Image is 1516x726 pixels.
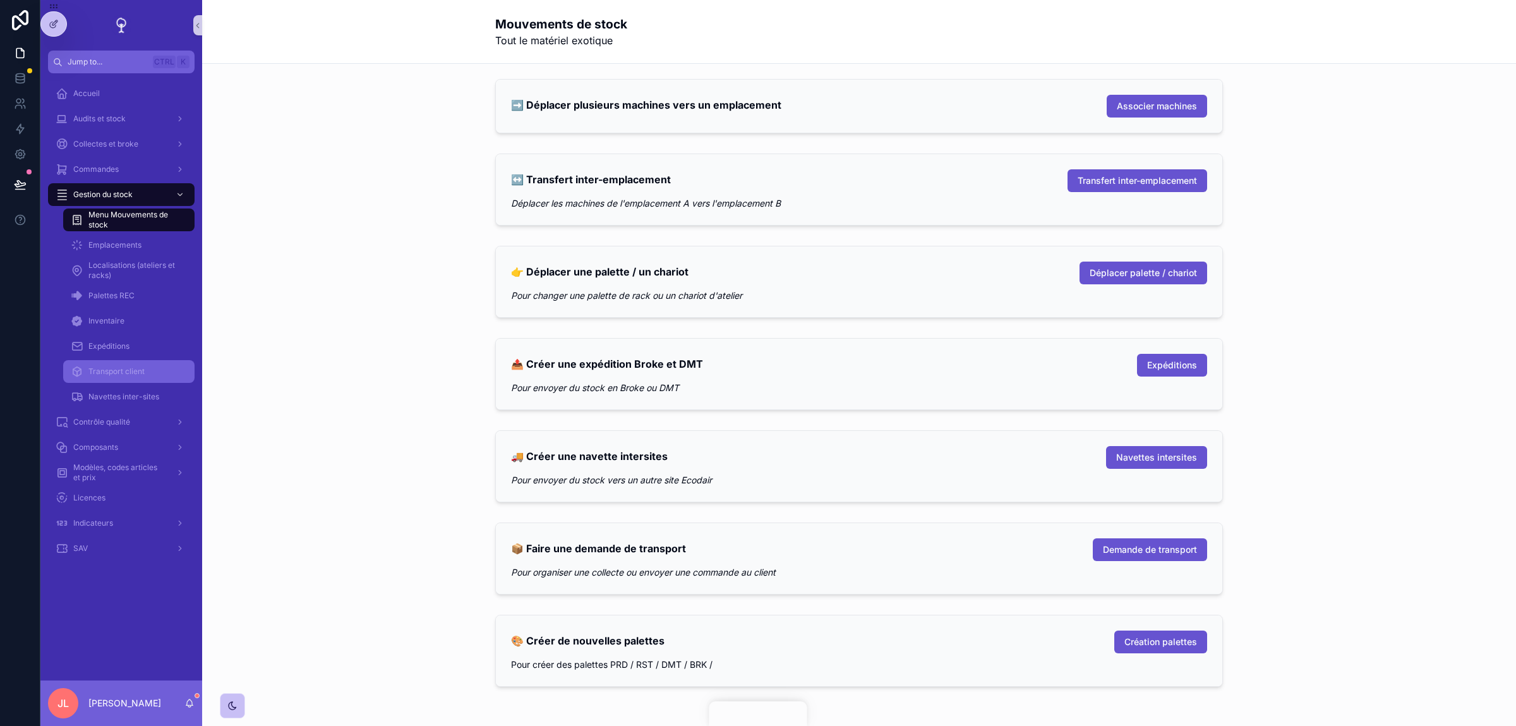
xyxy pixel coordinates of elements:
a: Indicateurs [48,512,195,535]
span: Composants [73,442,118,452]
span: SAV [73,543,88,554]
button: Transfert inter-emplacement [1068,169,1207,192]
button: Expéditions [1137,354,1207,377]
em: Pour changer une palette de rack ou un chariot d'atelier [511,290,742,301]
h2: 🚚 Créer une navette intersites [511,446,668,466]
a: Collectes et broke [48,133,195,155]
h2: ↔️ Transfert inter-emplacement [511,169,671,190]
span: JL [57,696,69,711]
img: App logo [111,15,131,35]
a: SAV [48,537,195,560]
span: Jump to... [68,57,148,67]
span: Navettes inter-sites [88,392,159,402]
span: Associer machines [1117,100,1197,112]
h2: 📤 Créer une expédition Broke et DMT [511,354,703,374]
span: Emplacements [88,240,141,250]
h2: 🎨 Créer de nouvelles palettes [511,631,665,651]
em: Déplacer les machines de l'emplacement A vers l'emplacement B [511,198,781,209]
a: Licences [48,487,195,509]
span: Ctrl [153,56,176,68]
a: Navettes inter-sites [63,385,195,408]
em: Pour envoyer du stock en Broke ou DMT [511,382,679,393]
h2: 👉 Déplacer une palette / un chariot [511,262,689,282]
button: Déplacer palette / chariot [1080,262,1207,284]
h1: Mouvements de stock [495,15,627,33]
a: Menu Mouvements de stock [63,209,195,231]
span: Demande de transport [1103,543,1197,556]
span: Déplacer palette / chariot [1090,267,1197,279]
a: Accueil [48,82,195,105]
a: Composants [48,436,195,459]
span: Navettes intersites [1116,451,1197,464]
span: Expéditions [1147,359,1197,372]
a: Transport client [63,360,195,383]
div: scrollable content [40,73,202,576]
span: Collectes et broke [73,139,138,149]
p: [PERSON_NAME] [88,697,161,710]
button: Navettes intersites [1106,446,1207,469]
a: Emplacements [63,234,195,257]
span: Indicateurs [73,518,113,528]
span: Contrôle qualité [73,417,130,427]
button: Associer machines [1107,95,1207,118]
span: Expéditions [88,341,129,351]
span: Tout le matériel exotique [495,33,627,48]
em: Pour organiser une collecte ou envoyer une commande au client [511,567,776,578]
button: Jump to...CtrlK [48,51,195,73]
h2: ➡️ Déplacer plusieurs machines vers un emplacement [511,95,781,115]
em: Pour envoyer du stock vers un autre site Ecodair [511,475,712,485]
span: Transfert inter-emplacement [1078,174,1197,187]
span: Palettes REC [88,291,135,301]
a: Inventaire [63,310,195,332]
span: Gestion du stock [73,190,133,200]
a: Localisations (ateliers et racks) [63,259,195,282]
a: Modèles, codes articles et prix [48,461,195,484]
span: Licences [73,493,105,503]
span: K [178,57,188,67]
span: Pour créer des palettes PRD / RST / DMT / BRK / [511,659,713,670]
a: Contrôle qualité [48,411,195,433]
a: Commandes [48,158,195,181]
a: Expéditions [63,335,195,358]
span: Création palettes [1124,636,1197,648]
h2: 📦 Faire une demande de transport [511,538,686,559]
span: Menu Mouvements de stock [88,210,182,230]
span: Accueil [73,88,100,99]
a: Palettes REC [63,284,195,307]
a: Audits et stock [48,107,195,130]
a: Gestion du stock [48,183,195,206]
span: Modèles, codes articles et prix [73,463,165,483]
button: Demande de transport [1093,538,1207,561]
span: Inventaire [88,316,124,326]
button: Création palettes [1114,631,1207,653]
span: Transport client [88,366,145,377]
span: Audits et stock [73,114,126,124]
span: Commandes [73,164,119,174]
span: Localisations (ateliers et racks) [88,260,182,281]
